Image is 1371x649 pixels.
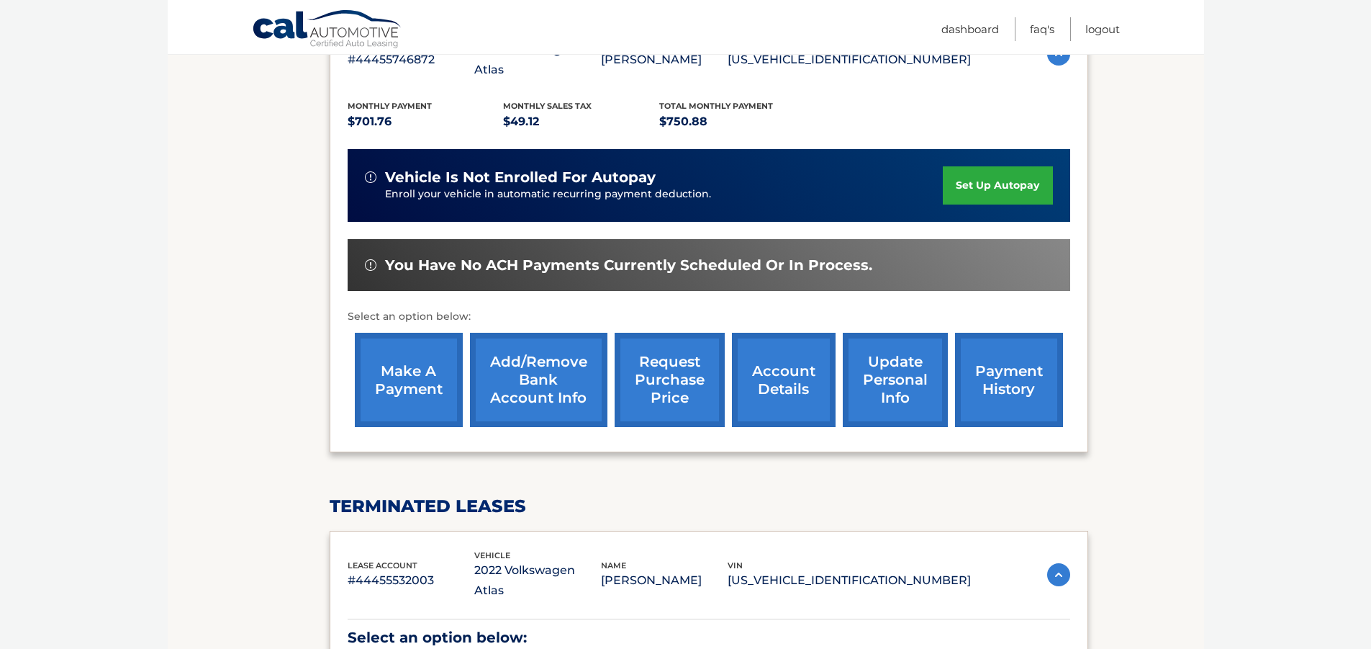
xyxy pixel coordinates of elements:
span: vehicle [474,550,510,560]
p: #44455532003 [348,570,474,591]
a: account details [732,333,836,427]
span: lease account [348,560,417,570]
p: #44455746872 [348,50,474,70]
p: $750.88 [659,112,815,132]
p: 2024 Volkswagen Atlas [474,40,601,80]
p: $701.76 [348,112,504,132]
span: Monthly sales Tax [503,101,592,111]
p: [PERSON_NAME] [601,50,728,70]
a: set up autopay [943,166,1052,205]
p: Enroll your vehicle in automatic recurring payment deduction. [385,187,944,202]
span: Total Monthly Payment [659,101,773,111]
a: Logout [1085,17,1120,41]
p: $49.12 [503,112,659,132]
p: [US_VEHICLE_IDENTIFICATION_NUMBER] [728,570,971,591]
a: Add/Remove bank account info [470,333,607,427]
span: Monthly Payment [348,101,432,111]
a: Dashboard [941,17,999,41]
span: vehicle is not enrolled for autopay [385,169,656,187]
img: alert-white.svg [365,171,376,183]
span: name [601,560,626,570]
p: Select an option below: [348,308,1070,326]
a: update personal info [843,333,948,427]
a: FAQ's [1030,17,1054,41]
img: accordion-active.svg [1047,563,1070,586]
a: make a payment [355,333,463,427]
a: Cal Automotive [252,9,403,51]
p: [US_VEHICLE_IDENTIFICATION_NUMBER] [728,50,971,70]
h2: terminated leases [330,496,1088,517]
span: You have no ACH payments currently scheduled or in process. [385,256,872,274]
a: request purchase price [615,333,725,427]
span: vin [728,560,743,570]
p: [PERSON_NAME] [601,570,728,591]
p: 2022 Volkswagen Atlas [474,560,601,601]
a: payment history [955,333,1063,427]
img: alert-white.svg [365,259,376,271]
